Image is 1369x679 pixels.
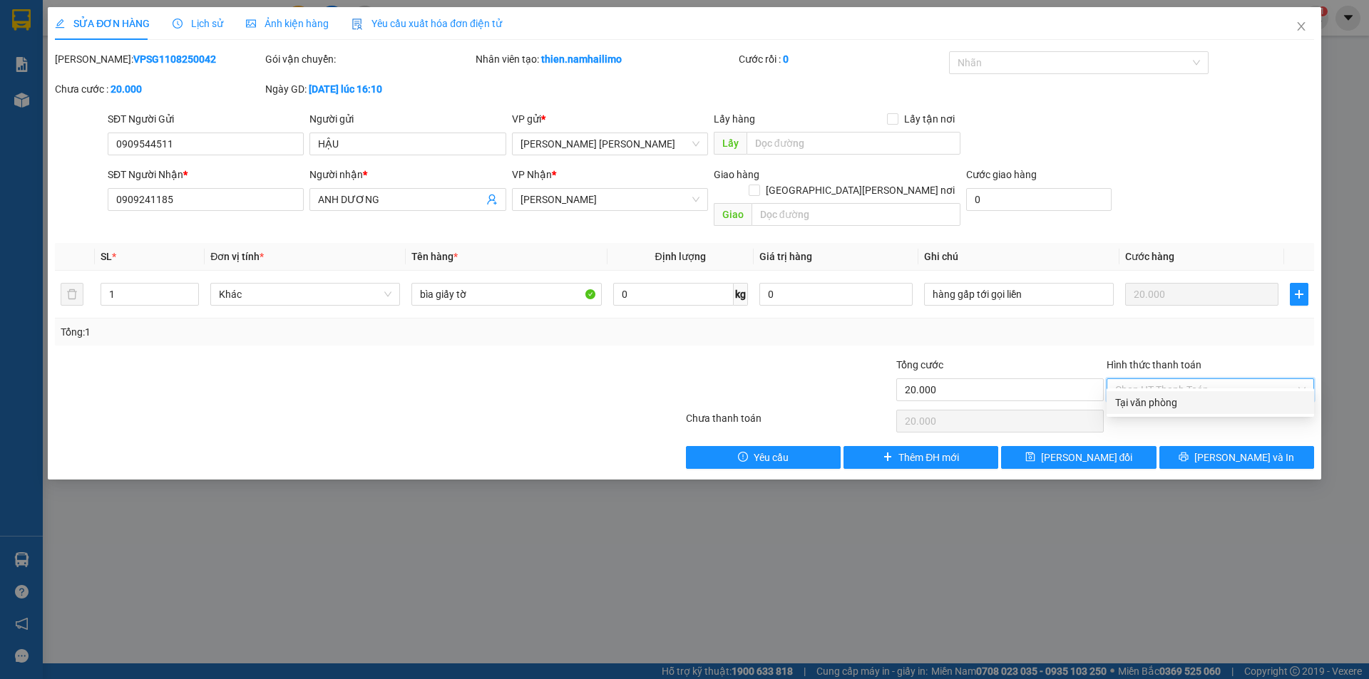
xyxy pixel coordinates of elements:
[521,189,699,210] span: VP Phan Thiết
[173,18,223,29] span: Lịch sử
[187,296,195,304] span: down
[246,19,256,28] span: picture
[352,18,502,29] span: Yêu cầu xuất hóa đơn điện tử
[55,18,150,29] span: SỬA ĐƠN HÀNG
[98,95,108,105] span: environment
[655,251,706,262] span: Định lượng
[210,251,264,262] span: Đơn vị tính
[759,251,812,262] span: Giá trị hàng
[896,359,943,370] span: Tổng cước
[1107,359,1201,370] label: Hình thức thanh toán
[512,169,552,180] span: VP Nhận
[309,83,382,95] b: [DATE] lúc 16:10
[754,450,789,465] span: Yêu cầu
[783,53,789,65] b: 0
[1298,385,1306,394] span: close-circle
[760,182,960,198] span: [GEOGRAPHIC_DATA][PERSON_NAME] nơi
[714,132,747,155] span: Lấy
[61,283,83,306] button: delete
[1125,251,1174,262] span: Cước hàng
[108,111,304,127] div: SĐT Người Gửi
[1115,379,1306,400] span: Chọn HT Thanh Toán
[219,284,391,305] span: Khác
[309,111,506,127] div: Người gửi
[411,251,458,262] span: Tên hàng
[1291,289,1308,300] span: plus
[541,53,622,65] b: thien.namhailimo
[108,167,304,182] div: SĐT Người Nhận
[739,51,946,67] div: Cước rồi :
[521,133,699,155] span: VP Phạm Ngũ Lão
[111,83,142,95] b: 20.000
[55,81,262,97] div: Chưa cước :
[265,51,473,67] div: Gói vận chuyển:
[686,446,841,469] button: exclamation-circleYêu cầu
[7,7,57,57] img: logo.jpg
[512,111,708,127] div: VP gửi
[966,169,1037,180] label: Cước giao hàng
[1194,450,1294,465] span: [PERSON_NAME] và In
[1159,446,1314,469] button: printer[PERSON_NAME] và In
[924,283,1114,306] input: Ghi Chú
[738,452,748,463] span: exclamation-circle
[714,113,755,125] span: Lấy hàng
[173,19,183,28] span: clock-circle
[7,7,207,61] li: Nam Hải Limousine
[7,77,98,108] li: VP [PERSON_NAME] [PERSON_NAME]
[309,167,506,182] div: Người nhận
[183,294,198,305] span: Decrease Value
[752,203,960,226] input: Dọc đường
[883,452,893,463] span: plus
[1296,21,1307,32] span: close
[133,53,216,65] b: VPSG1108250042
[55,19,65,28] span: edit
[734,283,748,306] span: kg
[714,169,759,180] span: Giao hàng
[1290,283,1308,306] button: plus
[352,19,363,30] img: icon
[183,284,198,294] span: Increase Value
[714,203,752,226] span: Giao
[486,194,498,205] span: user-add
[898,111,960,127] span: Lấy tận nơi
[1001,446,1156,469] button: save[PERSON_NAME] đổi
[246,18,329,29] span: Ảnh kiện hàng
[61,324,528,340] div: Tổng: 1
[844,446,998,469] button: plusThêm ĐH mới
[684,410,895,435] div: Chưa thanh toán
[1041,450,1133,465] span: [PERSON_NAME] đổi
[476,51,736,67] div: Nhân viên tạo:
[187,286,195,294] span: up
[1025,452,1035,463] span: save
[1125,283,1278,306] input: 0
[898,450,959,465] span: Thêm ĐH mới
[98,77,190,93] li: VP [PERSON_NAME]
[1115,395,1306,410] div: Tại văn phòng
[411,283,601,306] input: VD: Bàn, Ghế
[747,132,960,155] input: Dọc đường
[265,81,473,97] div: Ngày GD:
[966,188,1112,211] input: Cước giao hàng
[918,243,1119,271] th: Ghi chú
[101,251,112,262] span: SL
[55,51,262,67] div: [PERSON_NAME]:
[1281,7,1321,47] button: Close
[1179,452,1189,463] span: printer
